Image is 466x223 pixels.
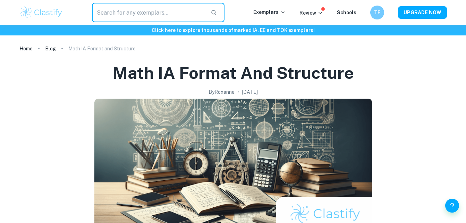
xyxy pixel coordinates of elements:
[299,9,323,17] p: Review
[370,6,384,19] button: TF
[373,9,381,16] h6: TF
[237,88,239,96] p: •
[92,3,205,22] input: Search for any exemplars...
[112,62,354,84] h1: Math IA Format and Structure
[337,10,356,15] a: Schools
[398,6,447,19] button: UPGRADE NOW
[68,45,136,52] p: Math IA Format and Structure
[45,44,56,53] a: Blog
[242,88,258,96] h2: [DATE]
[19,6,63,19] img: Clastify logo
[445,199,459,213] button: Help and Feedback
[19,44,33,53] a: Home
[1,26,465,34] h6: Click here to explore thousands of marked IA, EE and TOK exemplars !
[209,88,235,96] h2: By Roxanne
[253,8,286,16] p: Exemplars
